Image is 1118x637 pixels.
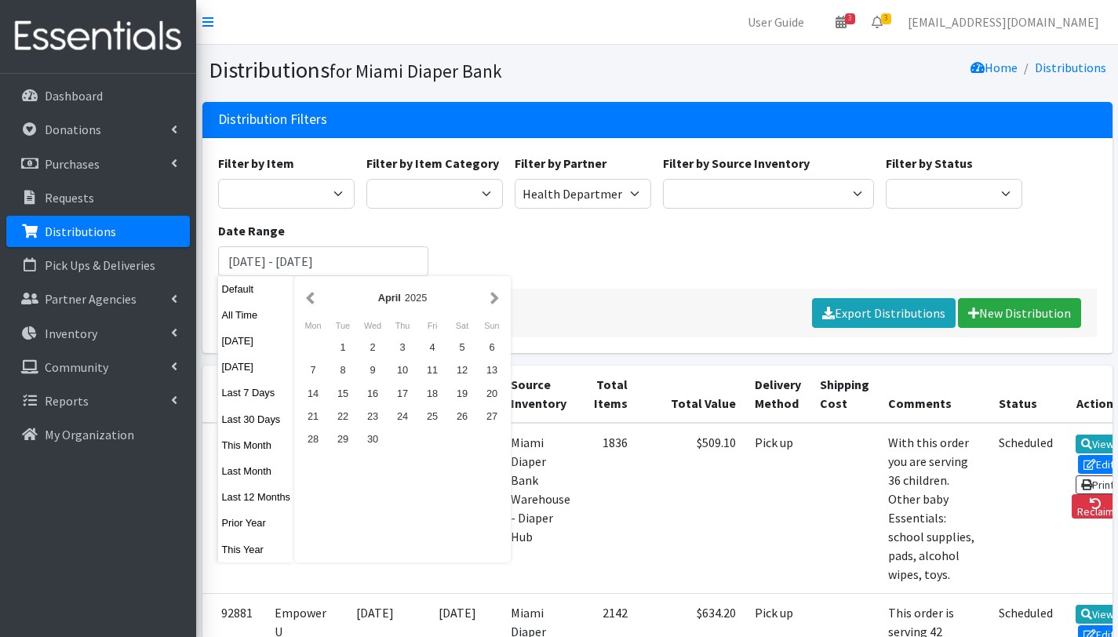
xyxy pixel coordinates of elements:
div: Thursday [388,315,417,336]
td: With this order you are serving 36 children. Other baby Essentials: school supplies, pads, alcoho... [879,423,989,594]
a: Distributions [1035,60,1106,75]
a: Pick Ups & Deliveries [6,249,190,281]
p: Donations [45,122,101,137]
span: 3 [845,13,855,24]
div: 8 [328,359,358,381]
div: 27 [477,405,507,428]
div: Tuesday [328,315,358,336]
button: All Time [218,304,295,326]
label: Filter by Status [886,154,973,173]
p: Requests [45,190,94,206]
input: January 1, 2011 - December 31, 2011 [218,246,429,276]
a: Partner Agencies [6,283,190,315]
div: 16 [358,382,388,405]
a: [EMAIL_ADDRESS][DOMAIN_NAME] [895,6,1112,38]
div: 3 [388,336,417,359]
div: 23 [358,405,388,428]
div: 20 [477,382,507,405]
div: 15 [328,382,358,405]
p: Purchases [45,156,100,172]
th: Total Items [580,366,637,423]
div: 24 [388,405,417,428]
div: 9 [358,359,388,381]
td: 94636 [202,423,265,594]
div: 18 [417,382,447,405]
td: 1836 [580,423,637,594]
a: Community [6,351,190,383]
label: Filter by Partner [515,154,606,173]
div: 5 [447,336,477,359]
p: My Organization [45,427,134,442]
span: 3 [881,13,891,24]
th: ID [202,366,265,423]
button: This Month [218,434,295,457]
a: 3 [859,6,895,38]
div: 14 [298,382,328,405]
div: 2 [358,336,388,359]
div: Sunday [477,315,507,336]
div: Monday [298,315,328,336]
th: Status [989,366,1062,423]
div: 7 [298,359,328,381]
a: New Distribution [958,298,1081,328]
p: Dashboard [45,88,103,104]
div: Wednesday [358,315,388,336]
strong: April [378,292,401,304]
td: Miami Diaper Bank Warehouse - Diaper Hub [501,423,580,594]
td: Scheduled [989,423,1062,594]
img: HumanEssentials [6,10,190,63]
div: 12 [447,359,477,381]
a: Purchases [6,148,190,180]
button: This Year [218,538,295,561]
th: Total Value [637,366,745,423]
div: 10 [388,359,417,381]
p: Pick Ups & Deliveries [45,257,155,273]
label: Filter by Item Category [366,154,499,173]
small: for Miami Diaper Bank [330,60,502,82]
a: Inventory [6,318,190,349]
p: Reports [45,393,89,409]
div: 13 [477,359,507,381]
div: 6 [477,336,507,359]
label: Filter by Item [218,154,294,173]
label: Filter by Source Inventory [663,154,810,173]
th: Delivery Method [745,366,810,423]
a: Requests [6,182,190,213]
label: Date Range [218,221,285,240]
th: Source Inventory [501,366,580,423]
button: Last 7 Days [218,381,295,404]
a: User Guide [735,6,817,38]
div: 21 [298,405,328,428]
button: Default [218,278,295,300]
a: My Organization [6,419,190,450]
p: Community [45,359,108,375]
div: 29 [328,428,358,450]
button: [DATE] [218,355,295,378]
div: 30 [358,428,388,450]
p: Distributions [45,224,116,239]
div: 22 [328,405,358,428]
a: Distributions [6,216,190,247]
div: 25 [417,405,447,428]
h1: Distributions [209,56,652,84]
a: 3 [823,6,859,38]
div: 4 [417,336,447,359]
button: [DATE] [218,329,295,352]
div: 26 [447,405,477,428]
button: Last 12 Months [218,486,295,508]
div: 17 [388,382,417,405]
a: Donations [6,114,190,145]
td: Pick up [745,423,810,594]
div: 28 [298,428,328,450]
span: 2025 [405,292,427,304]
h3: Distribution Filters [218,111,327,128]
a: Dashboard [6,80,190,111]
th: Comments [879,366,989,423]
p: Inventory [45,326,97,341]
div: Saturday [447,315,477,336]
div: 1 [328,336,358,359]
div: 19 [447,382,477,405]
p: Partner Agencies [45,291,137,307]
a: Reports [6,385,190,417]
th: Shipping Cost [810,366,879,423]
